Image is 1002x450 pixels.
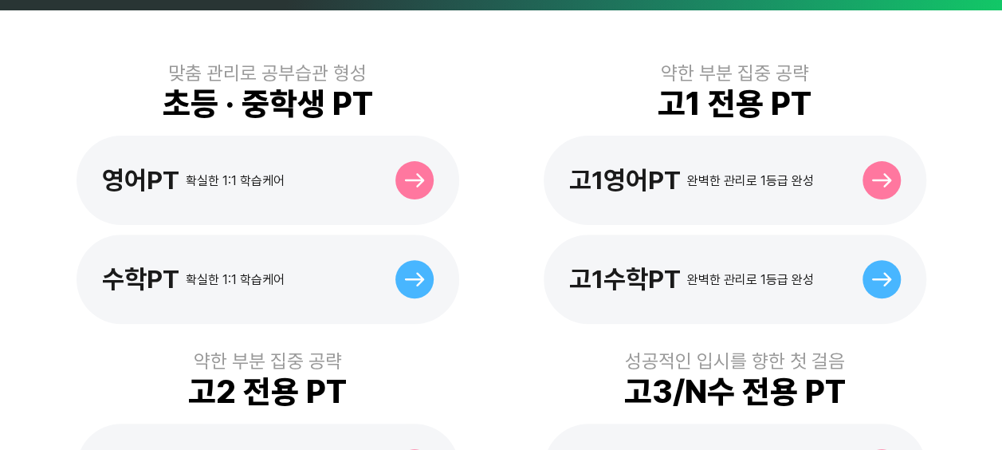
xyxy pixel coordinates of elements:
[661,61,809,85] div: 약한 부분 집중 공략
[194,349,342,373] div: 약한 부분 집중 공략
[687,173,814,188] div: 완벽한 관리로 1등급 완성
[168,61,367,85] div: 맞춤 관리로 공부습관 형성
[569,165,681,195] div: 고1영어PT
[687,272,814,287] div: 완벽한 관리로 1등급 완성
[658,85,811,123] div: 고1 전용 PT
[624,373,846,411] div: 고3/N수 전용 PT
[186,173,285,188] div: 확실한 1:1 학습케어
[188,373,347,411] div: 고2 전용 PT
[102,264,179,294] div: 수학PT
[625,349,845,373] div: 성공적인 입시를 향한 첫 걸음
[163,85,373,123] div: 초등 · 중학생 PT
[569,264,681,294] div: 고1수학PT
[186,272,285,287] div: 확실한 1:1 학습케어
[102,165,179,195] div: 영어PT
